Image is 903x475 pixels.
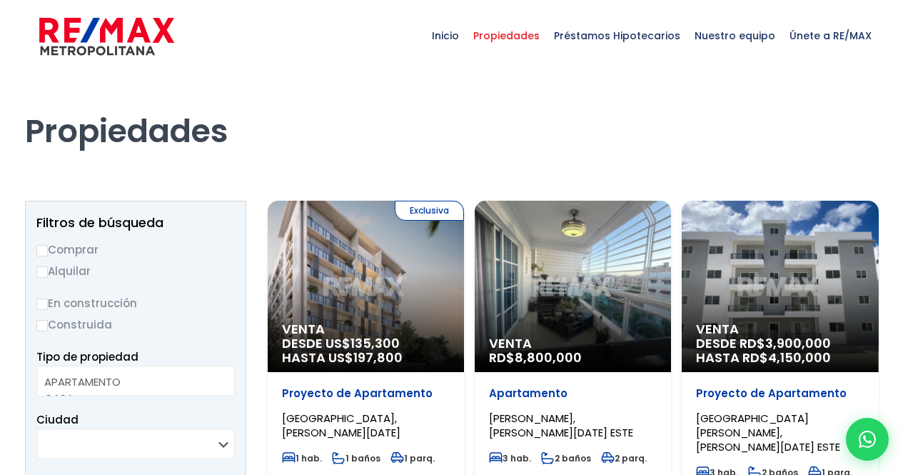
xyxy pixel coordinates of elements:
[696,411,840,454] span: [GEOGRAPHIC_DATA][PERSON_NAME], [PERSON_NAME][DATE] ESTE
[282,322,450,336] span: Venta
[541,452,591,464] span: 2 baños
[25,72,879,151] h1: Propiedades
[489,411,633,440] span: [PERSON_NAME], [PERSON_NAME][DATE] ESTE
[282,351,450,365] span: HASTA US$
[687,14,782,57] span: Nuestro equipo
[547,14,687,57] span: Préstamos Hipotecarios
[36,299,48,310] input: En construcción
[696,386,864,401] p: Proyecto de Apartamento
[696,336,864,365] span: DESDE RD$
[332,452,380,464] span: 1 baños
[36,266,48,278] input: Alquilar
[282,336,450,365] span: DESDE US$
[282,411,400,440] span: [GEOGRAPHIC_DATA], [PERSON_NAME][DATE]
[36,320,48,331] input: Construida
[282,452,322,464] span: 1 hab.
[44,390,216,406] option: CASA
[44,374,216,390] option: APARTAMENTO
[768,349,831,366] span: 4,150,000
[36,294,235,312] label: En construcción
[353,349,403,366] span: 197,800
[765,334,831,352] span: 3,900,000
[36,245,48,256] input: Comprar
[36,262,235,280] label: Alquilar
[489,452,531,464] span: 3 hab.
[466,14,547,57] span: Propiedades
[489,386,657,401] p: Apartamento
[489,349,582,366] span: RD$
[782,14,879,57] span: Únete a RE/MAX
[36,241,235,259] label: Comprar
[350,334,400,352] span: 135,300
[390,452,435,464] span: 1 parq.
[489,336,657,351] span: Venta
[36,412,79,427] span: Ciudad
[425,14,466,57] span: Inicio
[39,15,174,58] img: remax-metropolitana-logo
[36,216,235,230] h2: Filtros de búsqueda
[36,316,235,334] label: Construida
[395,201,464,221] span: Exclusiva
[36,349,138,364] span: Tipo de propiedad
[696,351,864,365] span: HASTA RD$
[601,452,647,464] span: 2 parq.
[696,322,864,336] span: Venta
[282,386,450,401] p: Proyecto de Apartamento
[515,349,582,366] span: 8,800,000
